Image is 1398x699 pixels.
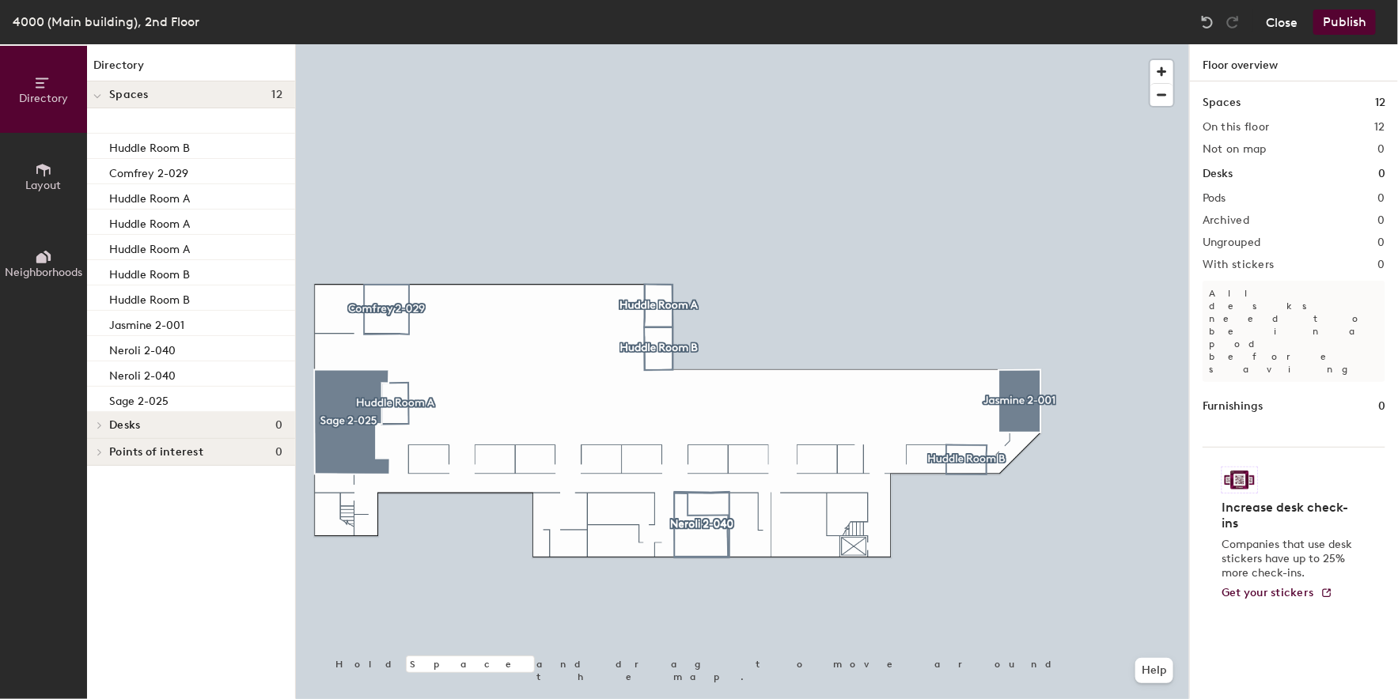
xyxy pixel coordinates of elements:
[109,365,176,383] p: Neroli 2-040
[109,263,190,281] p: Huddle Room B
[109,390,169,408] p: Sage 2-025
[26,179,62,192] span: Layout
[5,266,82,279] span: Neighborhoods
[1203,259,1275,271] h2: With stickers
[109,289,190,307] p: Huddle Room B
[1225,14,1241,30] img: Redo
[1190,44,1398,81] h1: Floor overview
[109,187,190,206] p: Huddle Room A
[1378,143,1385,156] h2: 0
[1203,281,1385,382] p: All desks need to be in a pod before saving
[109,238,190,256] p: Huddle Room A
[271,89,282,101] span: 12
[1222,586,1314,599] span: Get your stickers
[1375,94,1385,111] h1: 12
[109,419,140,432] span: Desks
[1222,500,1357,531] h4: Increase desk check-ins
[109,162,188,180] p: Comfrey 2-029
[1313,9,1376,35] button: Publish
[109,446,203,459] span: Points of interest
[1203,143,1267,156] h2: Not on map
[1203,165,1233,183] h1: Desks
[1374,121,1385,134] h2: 12
[1378,398,1385,415] h1: 0
[1203,121,1270,134] h2: On this floor
[19,92,68,105] span: Directory
[1203,192,1226,205] h2: Pods
[1203,214,1249,227] h2: Archived
[109,213,190,231] p: Huddle Room A
[1378,165,1385,183] h1: 0
[1378,214,1385,227] h2: 0
[1222,467,1258,493] img: Sticker logo
[1199,14,1215,30] img: Undo
[275,419,282,432] span: 0
[109,339,176,357] p: Neroli 2-040
[1378,192,1385,205] h2: 0
[1222,587,1333,600] a: Get your stickers
[1266,9,1298,35] button: Close
[1203,236,1261,249] h2: Ungrouped
[1203,94,1241,111] h1: Spaces
[87,57,295,81] h1: Directory
[109,137,190,155] p: Huddle Room B
[13,12,199,32] div: 4000 (Main building), 2nd Floor
[275,446,282,459] span: 0
[1135,658,1173,683] button: Help
[1222,538,1357,580] p: Companies that use desk stickers have up to 25% more check-ins.
[1378,236,1385,249] h2: 0
[1203,398,1263,415] h1: Furnishings
[109,89,149,101] span: Spaces
[109,314,184,332] p: Jasmine 2-001
[1378,259,1385,271] h2: 0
